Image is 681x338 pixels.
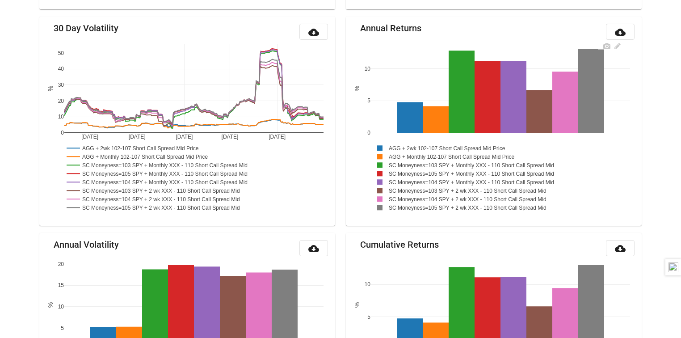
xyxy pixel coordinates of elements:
mat-icon: cloud_download [615,243,626,254]
mat-icon: cloud_download [308,243,319,254]
mat-icon: cloud_download [308,27,319,38]
mat-card-title: Annual Returns [360,24,421,33]
mat-icon: cloud_download [615,27,626,38]
mat-card-title: Annual Volatility [54,240,119,249]
mat-card-title: 30 Day Volatility [54,24,118,33]
mat-card-title: Cumulative Returns [360,240,439,249]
